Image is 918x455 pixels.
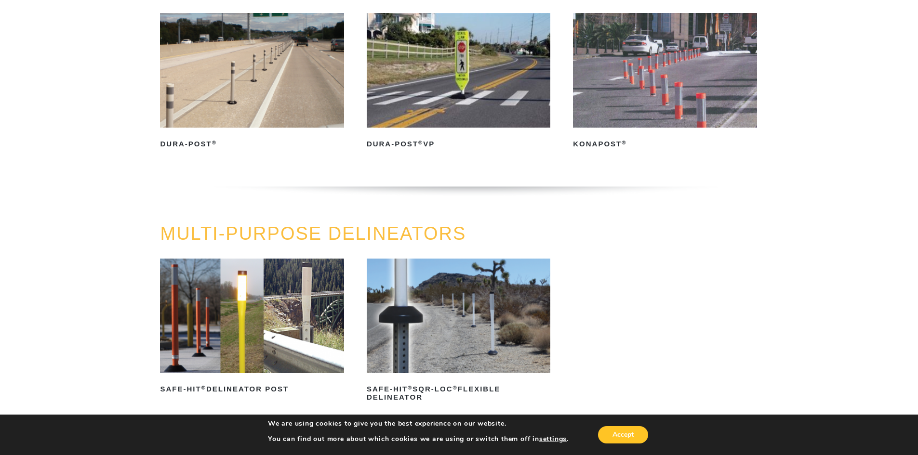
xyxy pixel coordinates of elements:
sup: ® [212,140,217,145]
p: You can find out more about which cookies we are using or switch them off in . [268,435,569,443]
a: KonaPost® [573,13,757,152]
button: Accept [598,426,648,443]
h2: Dura-Post VP [367,136,550,152]
sup: ® [408,385,412,390]
a: Safe-Hit®SQR-LOC®Flexible Delineator [367,259,550,405]
h2: KonaPost [573,136,757,152]
h2: Dura-Post [160,136,344,152]
sup: ® [453,385,458,390]
button: settings [539,435,567,443]
a: Dura-Post®VP [367,13,550,152]
a: Dura-Post® [160,13,344,152]
p: We are using cookies to give you the best experience on our website. [268,419,569,428]
sup: ® [418,140,423,145]
sup: ® [622,140,626,145]
h2: Safe-Hit Delineator Post [160,382,344,397]
a: MULTI-PURPOSE DELINEATORS [160,223,466,244]
a: Safe-Hit®Delineator Post [160,259,344,397]
h2: Safe-Hit SQR-LOC Flexible Delineator [367,382,550,405]
sup: ® [201,385,206,390]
